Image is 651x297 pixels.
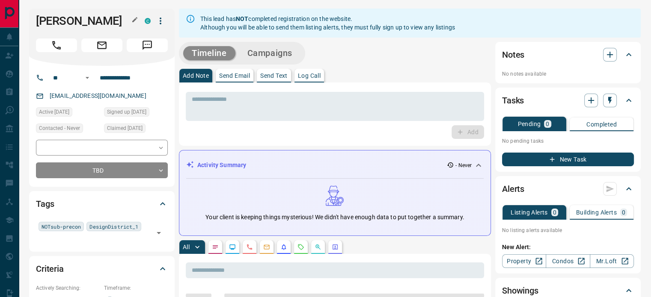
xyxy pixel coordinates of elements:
p: 0 [546,121,549,127]
p: Send Text [260,73,288,79]
strong: NOT [236,15,248,22]
button: Open [82,73,92,83]
a: Mr.Loft [590,254,634,268]
div: Fri Feb 18 2022 [104,107,168,119]
p: Send Email [219,73,250,79]
svg: Lead Browsing Activity [229,244,236,250]
p: Add Note [183,73,209,79]
p: Log Call [298,73,321,79]
span: Contacted - Never [39,124,80,132]
p: 0 [622,209,625,215]
p: Timeframe: [104,284,168,292]
p: Listing Alerts [511,209,548,215]
div: condos.ca [145,18,151,24]
p: No listing alerts available [502,226,634,234]
span: Active [DATE] [39,108,69,116]
p: 0 [553,209,556,215]
h2: Tasks [502,94,524,107]
div: Fri Feb 18 2022 [36,107,100,119]
a: Condos [546,254,590,268]
a: [EMAIL_ADDRESS][DOMAIN_NAME] [50,92,146,99]
p: - Never [455,162,472,169]
span: Email [81,38,122,52]
p: Actively Searching: [36,284,100,292]
div: Activity Summary- Never [186,157,484,173]
div: Tags [36,194,168,214]
h1: [PERSON_NAME] [36,14,132,28]
div: TBD [36,162,168,178]
span: Signed up [DATE] [107,108,146,116]
h2: Tags [36,197,54,211]
p: No notes available [502,70,634,78]
p: No pending tasks [502,135,634,147]
button: Timeline [183,46,235,60]
p: New Alert: [502,243,634,252]
svg: Requests [297,244,304,250]
span: DesignDistrict_1 [89,222,138,231]
h2: Alerts [502,182,524,196]
svg: Listing Alerts [280,244,287,250]
div: This lead has completed registration on the website. Although you will be able to send them listi... [200,11,455,35]
p: Building Alerts [576,209,617,215]
div: Alerts [502,179,634,199]
svg: Notes [212,244,219,250]
p: All [183,244,190,250]
p: Your client is keeping things mysterious! We didn't have enough data to put together a summary. [205,213,464,222]
span: Call [36,38,77,52]
div: Criteria [36,259,168,279]
button: New Task [502,153,634,166]
svg: Opportunities [315,244,321,250]
span: Claimed [DATE] [107,124,143,132]
div: Fri Feb 18 2022 [104,124,168,135]
span: Message [127,38,168,52]
svg: Agent Actions [332,244,339,250]
div: Notes [502,44,634,65]
svg: Emails [263,244,270,250]
span: NOTsub-precon [42,222,81,231]
div: Tasks [502,90,634,111]
p: Activity Summary [197,161,246,170]
button: Open [153,227,165,239]
button: Campaigns [239,46,301,60]
p: Completed [586,121,617,127]
p: Pending [517,121,541,127]
h2: Notes [502,48,524,62]
a: Property [502,254,546,268]
svg: Calls [246,244,253,250]
h2: Criteria [36,262,64,276]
